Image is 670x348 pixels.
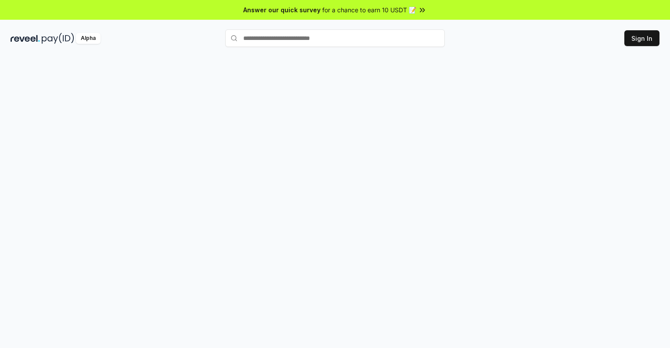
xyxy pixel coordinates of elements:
[624,30,659,46] button: Sign In
[243,5,321,14] span: Answer our quick survey
[76,33,101,44] div: Alpha
[42,33,74,44] img: pay_id
[11,33,40,44] img: reveel_dark
[322,5,416,14] span: for a chance to earn 10 USDT 📝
